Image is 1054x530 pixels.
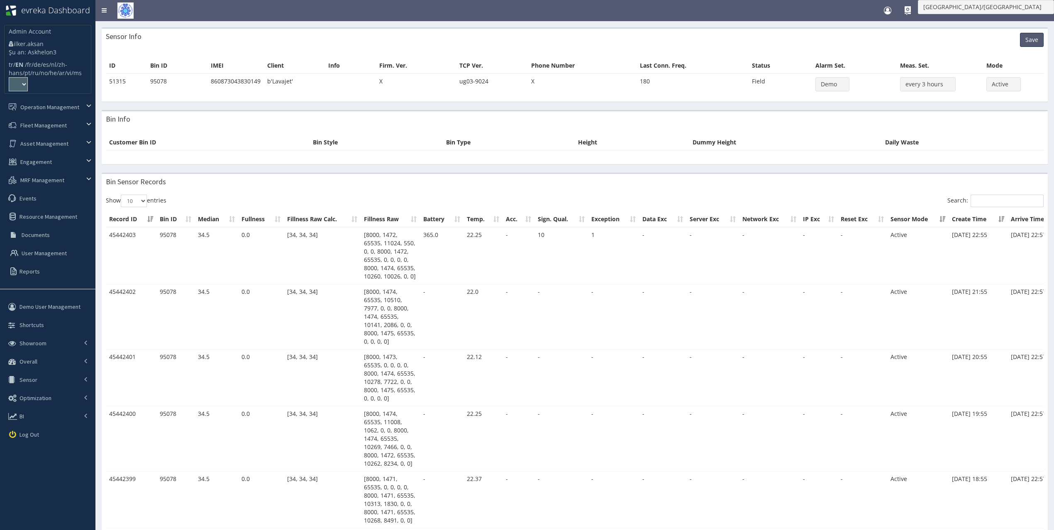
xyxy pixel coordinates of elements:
[106,471,156,528] td: 45442399
[284,284,361,349] td: [34, 34, 34]
[376,73,456,95] td: X
[73,69,82,77] a: ms
[686,212,739,227] th: Server Exc: activate to sort column ascending
[588,284,639,349] td: -
[2,262,95,281] a: Reports
[361,212,420,227] th: Fillness Raw: activate to sort column ascending
[147,73,207,95] td: 95078
[897,58,983,73] th: Meas. Set.
[887,212,949,227] th: Sensor Mode: activate to sort column ascending
[195,227,238,284] td: 34.5
[686,284,739,349] td: -
[686,406,739,471] td: -
[9,61,87,77] li: / / / / / / / / / / / / /
[739,212,800,227] th: Network Exc: activate to sort column ascending
[106,212,156,227] th: Record ID: activate to sort column ascending
[264,58,325,73] th: Client
[32,69,39,77] a: ru
[207,58,264,73] th: IMEI
[534,227,588,284] td: 10
[20,195,37,202] span: Events
[837,471,887,528] td: -
[20,140,68,147] span: Asset Management
[949,284,1008,349] td: [DATE] 21:55
[284,227,361,284] td: [34, 34, 34]
[739,227,800,284] td: -
[639,471,686,528] td: -
[588,406,639,471] td: -
[34,61,41,68] a: de
[2,244,95,262] a: User Management
[639,284,686,349] td: -
[837,349,887,406] td: -
[812,58,897,73] th: Alarm Set.
[420,349,464,406] td: -
[361,227,420,284] td: [8000, 1472, 65535, 11024, 550, 0, 0, 8000, 1472, 65535, 0, 0, 0, 0, 8000, 1474, 65535, 10260, 10...
[156,284,195,349] td: 95078
[992,80,1010,88] span: Active
[639,227,686,284] td: -
[464,406,503,471] td: 22.25
[503,284,534,349] td: -
[689,135,882,150] th: Dummy Height
[534,406,588,471] td: -
[837,212,887,227] th: Reset Exc: activate to sort column ascending
[800,406,837,471] td: -
[637,73,749,95] td: 180
[9,61,67,77] a: zh-hans
[923,3,1043,11] span: [GEOGRAPHIC_DATA]/[GEOGRAPHIC_DATA]
[361,471,420,528] td: [8000, 1471, 65535, 0, 0, 0, 0, 8000, 1471, 65535, 10313, 1830, 0, 0, 8000, 1471, 65535, 10268, 8...
[20,394,51,402] span: Optimization
[20,303,81,310] span: Demo User Management
[947,195,1044,207] label: Search:
[528,58,637,73] th: Phone Number
[749,58,812,73] th: Status
[949,212,1008,227] th: Create Time: activate to sort column ascending
[588,349,639,406] td: -
[464,349,503,406] td: 22.12
[503,349,534,406] td: -
[905,80,945,88] span: every 3 hours
[106,33,142,40] h3: Sensor Info
[588,212,639,227] th: Exception: activate to sort column ascending
[887,227,949,284] td: Active
[21,5,90,16] span: evreka Dashboard
[464,227,503,284] td: 22.25
[156,349,195,406] td: 95078
[1020,33,1044,47] button: Save
[156,212,195,227] th: Bin ID: activate to sort column ascending
[456,58,528,73] th: TCP Ver.
[156,227,195,284] td: 95078
[106,227,156,284] td: 45442403
[106,284,156,349] td: 45442402
[106,135,310,150] th: Customer Bin ID
[503,212,534,227] th: Acc.: activate to sort column ascending
[195,284,238,349] td: 34.5
[420,471,464,528] td: -
[238,406,284,471] td: 0.0
[686,471,739,528] td: -
[887,349,949,406] td: Active
[949,471,1008,528] td: [DATE] 18:55
[264,73,325,95] td: b'Lavajet'
[20,103,79,111] span: Operation Management
[361,349,420,406] td: [8000, 1473, 65535, 0, 0, 0, 0, 8000, 1474, 65535, 10278, 7722, 0, 0, 8000, 1475, 65535, 0, 0, 0, 0]
[739,349,800,406] td: -
[749,73,812,95] td: Field
[949,227,1008,284] td: [DATE] 22:55
[971,195,1044,207] input: Search:
[20,413,24,420] span: BI
[904,6,912,14] div: How Do I Use It?
[464,471,503,528] td: 22.37
[238,349,284,406] td: 0.0
[837,227,887,284] td: -
[195,406,238,471] td: 34.5
[121,195,147,207] select: Showentries
[106,195,166,207] label: Show entries
[20,176,64,184] span: MRF Management
[20,358,37,365] span: Overall
[376,58,456,73] th: Firm. Ver.
[20,158,52,166] span: Engagement
[534,349,588,406] td: -
[20,339,46,347] span: Showroom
